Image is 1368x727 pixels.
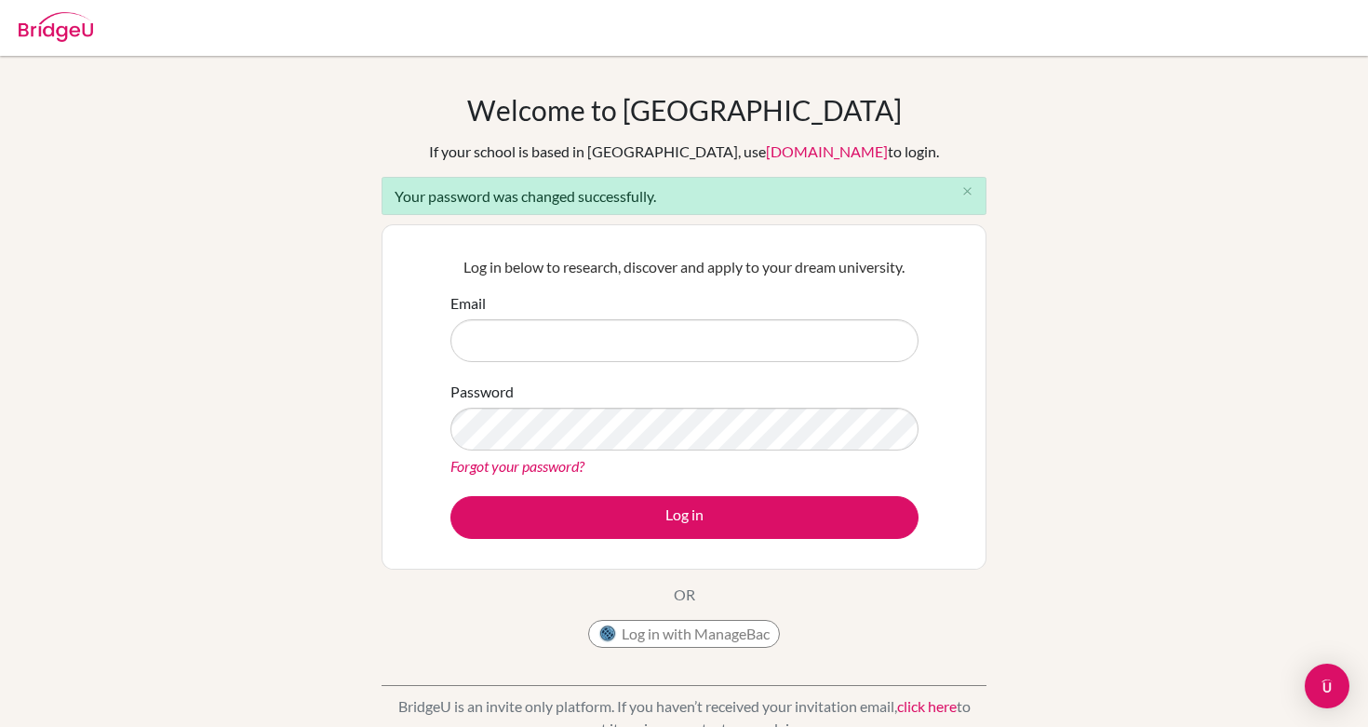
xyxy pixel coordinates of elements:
[450,292,486,315] label: Email
[588,620,780,648] button: Log in with ManageBac
[450,256,919,278] p: Log in below to research, discover and apply to your dream university.
[382,177,986,215] div: Your password was changed successfully.
[450,496,919,539] button: Log in
[429,141,939,163] div: If your school is based in [GEOGRAPHIC_DATA], use to login.
[1305,664,1349,708] div: Open Intercom Messenger
[674,584,695,606] p: OR
[450,381,514,403] label: Password
[450,457,584,475] a: Forgot your password?
[948,178,986,206] button: Close
[960,184,974,198] i: close
[897,697,957,715] a: click here
[766,142,888,160] a: [DOMAIN_NAME]
[19,12,93,42] img: Bridge-U
[467,93,902,127] h1: Welcome to [GEOGRAPHIC_DATA]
